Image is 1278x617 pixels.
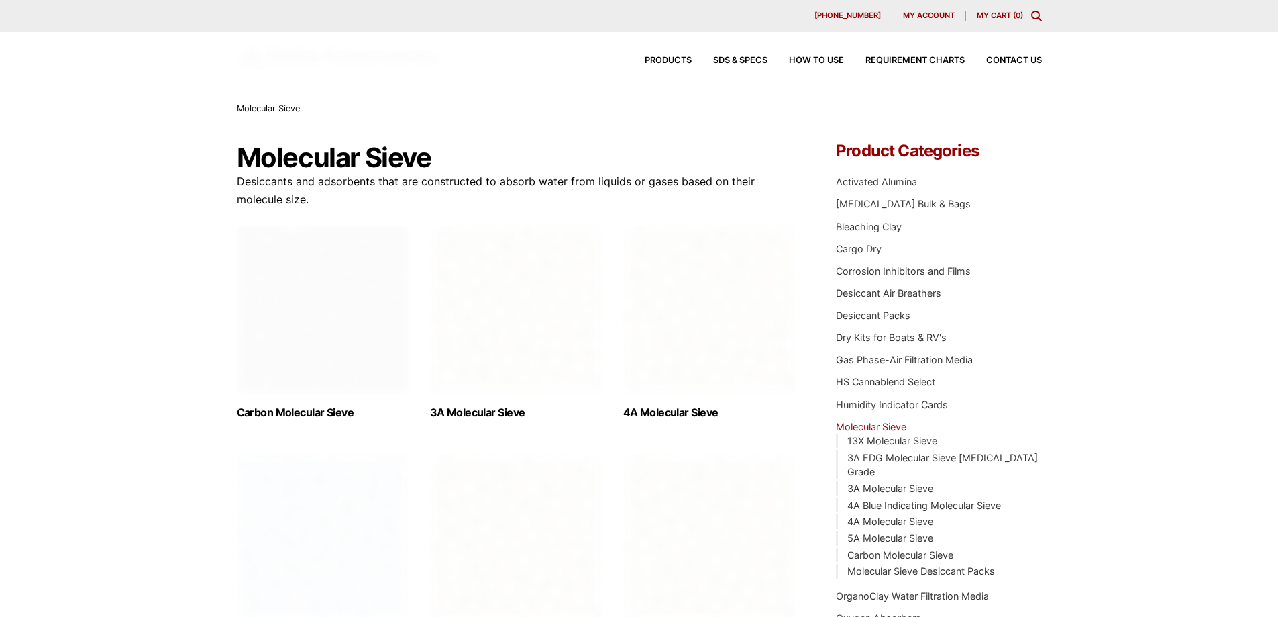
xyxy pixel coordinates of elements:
a: Visit product category 3A Molecular Sieve [430,225,602,419]
a: Molecular Sieve [836,421,906,432]
a: 4A Molecular Sieve [847,516,933,527]
a: Dry Kits for Boats & RV's [836,332,947,343]
a: 5A Molecular Sieve [847,532,933,544]
p: Desiccants and adsorbents that are constructed to absorb water from liquids or gases based on the... [237,173,796,209]
span: SDS & SPECS [713,56,767,65]
a: My account [892,11,966,21]
a: Visit product category Carbon Molecular Sieve [237,225,409,419]
a: Humidity Indicator Cards [836,399,948,410]
a: SDS & SPECS [692,56,767,65]
a: [PHONE_NUMBER] [804,11,892,21]
a: Corrosion Inhibitors and Films [836,265,971,277]
img: 4A Molecular Sieve [623,225,795,393]
h2: 3A Molecular Sieve [430,406,602,419]
a: My Cart (0) [977,11,1023,20]
a: Visit product category 4A Molecular Sieve [623,225,795,419]
img: 3A Molecular Sieve [430,225,602,393]
a: Cargo Dry [836,243,882,254]
a: Activated Alumina [836,176,917,187]
span: Requirement Charts [865,56,965,65]
span: Products [645,56,692,65]
a: 3A EDG Molecular Sieve [MEDICAL_DATA] Grade [847,452,1038,478]
a: 13X Molecular Sieve [847,435,937,446]
span: 0 [1016,11,1020,20]
span: How to Use [789,56,844,65]
a: Requirement Charts [844,56,965,65]
a: Contact Us [965,56,1042,65]
a: 4A Blue Indicating Molecular Sieve [847,500,1001,511]
span: Contact Us [986,56,1042,65]
h1: Molecular Sieve [237,143,796,173]
div: Toggle Modal Content [1031,11,1042,21]
span: [PHONE_NUMBER] [814,12,881,19]
a: OrganoClay Water Filtration Media [836,590,989,602]
a: Products [623,56,692,65]
span: My account [903,12,955,19]
a: How to Use [767,56,844,65]
a: Bleaching Clay [836,221,902,232]
a: Desiccant Packs [836,310,910,321]
h2: Carbon Molecular Sieve [237,406,409,419]
a: Gas Phase-Air Filtration Media [836,354,973,365]
a: [MEDICAL_DATA] Bulk & Bags [836,198,971,209]
span: Molecular Sieve [237,103,300,113]
a: Carbon Molecular Sieve [847,549,953,561]
h4: Product Categories [836,143,1041,159]
a: Molecular Sieve Desiccant Packs [847,565,995,577]
img: Carbon Molecular Sieve [237,225,409,393]
a: 3A Molecular Sieve [847,483,933,494]
img: Delta Adsorbents [237,43,438,69]
a: Desiccant Air Breathers [836,287,941,299]
h2: 4A Molecular Sieve [623,406,795,419]
a: HS Cannablend Select [836,376,935,387]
